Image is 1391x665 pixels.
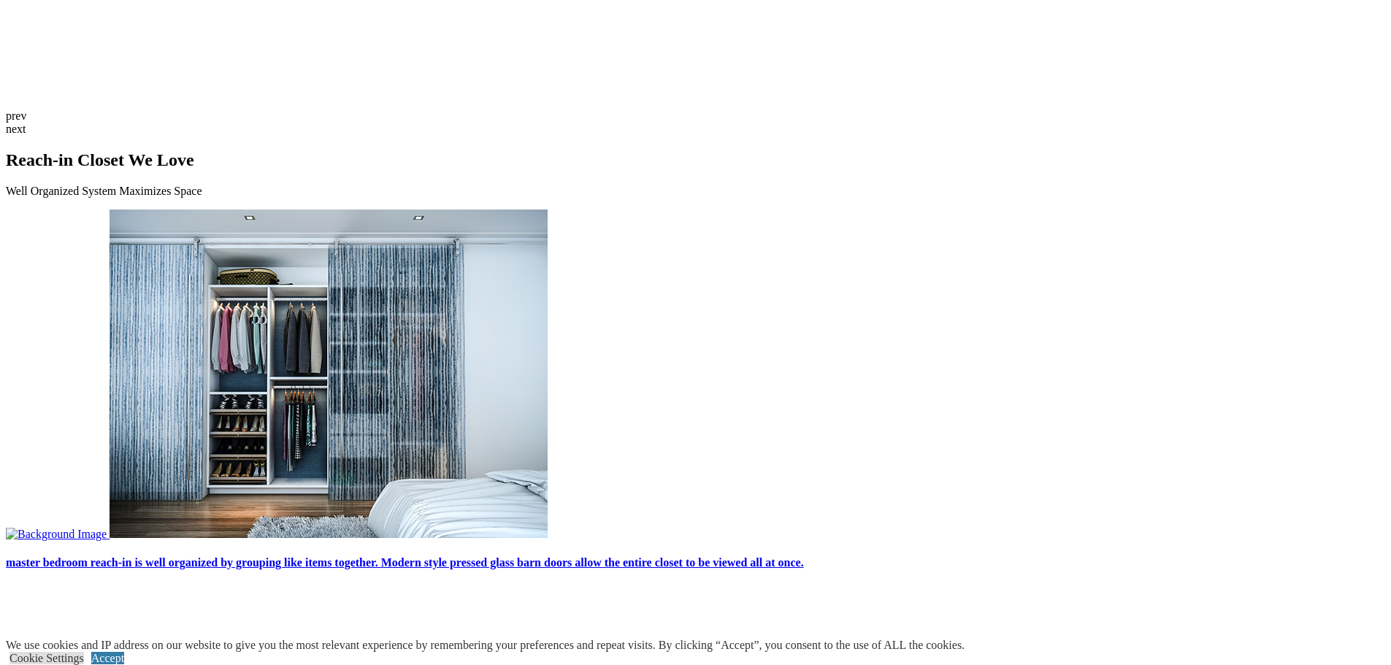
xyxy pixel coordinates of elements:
div: next [6,123,1385,136]
img: Background Image [6,528,107,541]
a: Accept [91,652,124,664]
p: Well Organized System Maximizes Space [6,185,1385,198]
a: Cookie Settings [9,652,84,664]
h2: Reach-in Closet We Love [6,150,1385,170]
img: reach-in with one door closed [110,210,548,538]
h4: master bedroom reach-in is well organized by grouping like items together. Modern style pressed g... [6,556,1385,569]
div: We use cookies and IP address on our website to give you the most relevant experience by remember... [6,639,965,652]
div: prev [6,109,1385,123]
a: Image of reach-in with one door closed [6,210,1385,569]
